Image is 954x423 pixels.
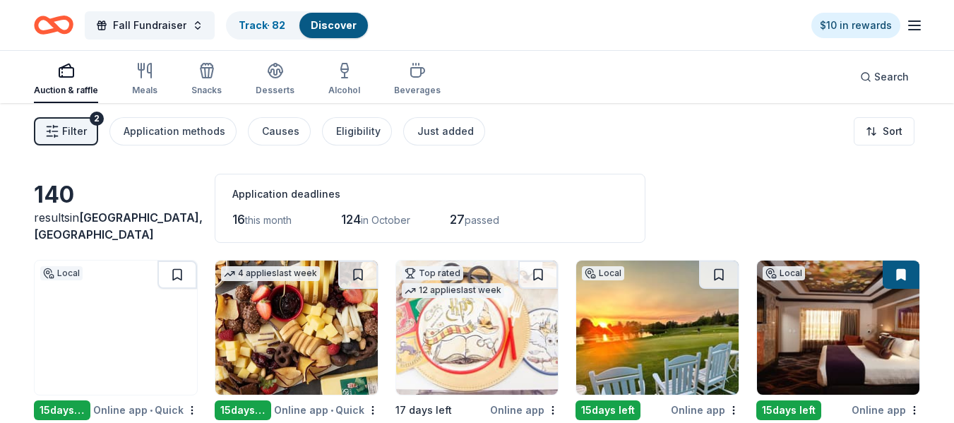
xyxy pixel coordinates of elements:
[883,123,902,140] span: Sort
[763,266,805,280] div: Local
[124,123,225,140] div: Application methods
[874,68,909,85] span: Search
[40,266,83,280] div: Local
[85,11,215,40] button: Fall Fundraiser
[35,261,197,395] img: Image for Effin Egg Detroit
[248,117,311,145] button: Causes
[328,56,360,103] button: Alcohol
[239,19,285,31] a: Track· 82
[34,85,98,96] div: Auction & raffle
[417,123,474,140] div: Just added
[90,112,104,126] div: 2
[34,56,98,103] button: Auction & raffle
[671,401,739,419] div: Online app
[113,17,186,34] span: Fall Fundraiser
[852,401,920,419] div: Online app
[232,212,245,227] span: 16
[396,261,559,395] img: Image for Oriental Trading
[328,85,360,96] div: Alcohol
[262,123,299,140] div: Causes
[336,123,381,140] div: Eligibility
[256,56,294,103] button: Desserts
[274,401,378,419] div: Online app Quick
[394,56,441,103] button: Beverages
[221,266,320,281] div: 4 applies last week
[191,85,222,96] div: Snacks
[811,13,900,38] a: $10 in rewards
[34,210,203,242] span: in
[582,266,624,280] div: Local
[854,117,914,145] button: Sort
[465,214,499,226] span: passed
[34,8,73,42] a: Home
[232,186,628,203] div: Application deadlines
[311,19,357,31] a: Discover
[402,266,463,280] div: Top rated
[490,401,559,419] div: Online app
[109,117,237,145] button: Application methods
[756,400,821,420] div: 15 days left
[330,405,333,416] span: •
[403,117,485,145] button: Just added
[361,214,410,226] span: in October
[576,261,739,395] img: Image for Fenton Farms Golf Club
[62,123,87,140] span: Filter
[34,181,198,209] div: 140
[256,85,294,96] div: Desserts
[132,56,157,103] button: Meals
[34,209,198,243] div: results
[34,400,90,420] div: 15 days left
[226,11,369,40] button: Track· 82Discover
[245,214,292,226] span: this month
[132,85,157,96] div: Meals
[394,85,441,96] div: Beverages
[402,283,504,298] div: 12 applies last week
[215,261,378,395] img: Image for Gordon Food Service Store
[395,402,452,419] div: 17 days left
[450,212,465,227] span: 27
[341,212,361,227] span: 124
[150,405,153,416] span: •
[34,117,98,145] button: Filter2
[215,400,271,420] div: 15 days left
[322,117,392,145] button: Eligibility
[191,56,222,103] button: Snacks
[849,63,920,91] button: Search
[34,210,203,242] span: [GEOGRAPHIC_DATA], [GEOGRAPHIC_DATA]
[757,261,919,395] img: Image for FireKeepers Casino Hotel
[576,400,640,420] div: 15 days left
[93,401,198,419] div: Online app Quick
